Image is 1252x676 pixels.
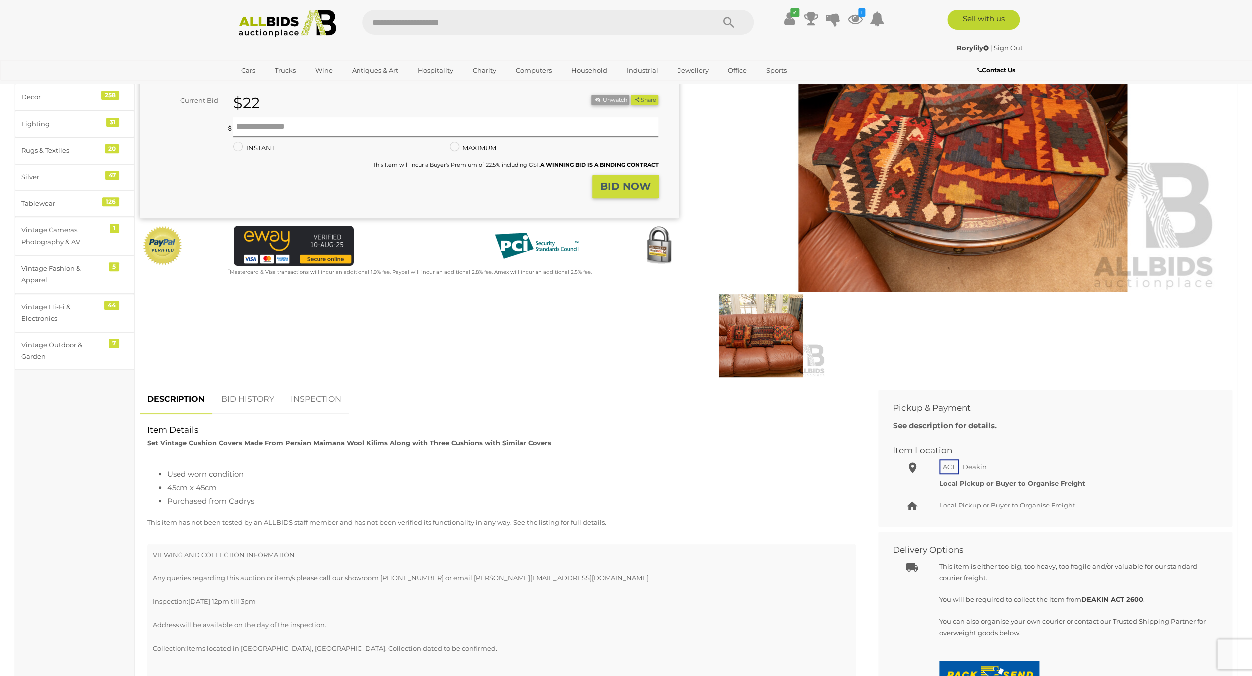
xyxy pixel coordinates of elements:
a: Wine [309,62,339,79]
div: Silver [21,171,104,183]
div: Vintage Cameras, Photography & AV [21,224,104,248]
h2: Pickup & Payment [893,403,1202,413]
p: This item is either too big, too heavy, too fragile and/or valuable for our standard courier frei... [939,561,1210,584]
p: You can also organise your own courier or contact our Trusted Shipping Partner for overweight goo... [939,616,1210,639]
a: BID HISTORY [214,385,282,414]
a: Hospitality [411,62,460,79]
a: Trucks [268,62,302,79]
a: Household [565,62,614,79]
b: DEAKIN ACT 2600 [1081,595,1143,603]
div: Any queries regarding this auction or item/s please call our showroom [PHONE_NUMBER] or email [PE... [153,549,850,631]
a: Charity [466,62,503,79]
a: Cars [235,62,262,79]
b: A WINNING BID IS A BINDING CONTRACT [540,161,658,168]
img: eWAY Payment Gateway [234,226,354,266]
div: 1 [110,224,119,233]
div: 31 [106,118,119,127]
label: MAXIMUM [450,142,496,154]
a: Antiques & Art [346,62,405,79]
span: Address will be available on the day of the inspection. [153,621,326,629]
h2: Item Location [893,446,1202,455]
button: Unwatch [591,95,629,105]
strong: BID NOW [600,180,651,192]
a: INSPECTION [283,385,349,414]
a: Sports [760,62,793,79]
li: Used worn condition [167,467,856,481]
a: Rugs & Textiles 20 [15,137,134,164]
a: Vintage Hi-Fi & Electronics 44 [15,294,134,332]
div: Decor [21,91,104,103]
a: Sell with us [947,10,1020,30]
p: You will be required to collect the item from . [939,594,1210,605]
a: 1 [848,10,863,28]
label: INSTANT [233,142,274,154]
div: 44 [104,301,119,310]
div: Vintage Outdoor & Garden [21,339,104,363]
img: PCI DSS compliant [487,226,586,266]
span: Collection: [153,644,187,652]
div: 258 [101,91,119,100]
img: Allbids.com.au [233,10,342,37]
small: This Item will incur a Buyer's Premium of 22.5% including GST. [372,161,658,168]
b: Contact Us [977,66,1015,74]
a: [GEOGRAPHIC_DATA] [235,79,319,95]
a: Vintage Outdoor & Garden 7 [15,332,134,370]
i: 1 [858,8,865,17]
div: Rugs & Textiles [21,145,104,156]
strong: Set Vintage Cushion Covers Made From Persian Maimana Wool Kilims Along with Three Cushions with S... [147,439,551,447]
div: Current Bid [140,95,226,106]
div: 20 [105,144,119,153]
span: | [990,44,992,52]
strong: Rorylily [957,44,989,52]
a: Lighting 31 [15,111,134,137]
img: Secured by Rapid SSL [639,226,679,266]
span: VIEWING AND COLLECTION INFORMATION [153,551,295,559]
a: Contact Us [977,65,1017,76]
div: Tablewear [21,198,104,209]
div: 7 [109,339,119,348]
a: ✔ [782,10,797,28]
a: Tablewear 126 [15,190,134,217]
a: Computers [509,62,558,79]
a: DESCRIPTION [140,385,212,414]
h2: Item Details [147,425,856,435]
button: BID NOW [592,175,659,198]
a: Jewellery [671,62,715,79]
strong: Local Pickup or Buyer to Organise Freight [939,479,1085,487]
p: This item has not been tested by an ALLBIDS staff member and has not been verified its functional... [147,517,856,528]
a: Vintage Fashion & Apparel 5 [15,255,134,294]
span: Inspection: [153,597,188,605]
li: 45cm x 45cm [167,481,856,494]
a: Office [721,62,753,79]
a: Industrial [620,62,665,79]
div: 5 [109,262,119,271]
button: Search [704,10,754,35]
button: Share [631,95,658,105]
small: Mastercard & Visa transactions will incur an additional 1.9% fee. Paypal will incur an additional... [228,269,592,275]
img: Set Vintage Cushion Covers Made From Persian Maimana Wool Kilims Along with Three Cushions with S... [696,294,826,378]
a: Vintage Cameras, Photography & AV 1 [15,217,134,255]
img: Official PayPal Seal [142,226,183,266]
span: Local Pickup or Buyer to Organise Freight [939,501,1075,509]
div: 47 [105,171,119,180]
a: Decor 258 [15,84,134,110]
span: Deakin [960,460,989,473]
span: ACT [939,459,959,474]
h2: Delivery Options [893,545,1202,555]
a: Silver 47 [15,164,134,190]
div: Vintage Hi-Fi & Electronics [21,301,104,325]
li: Unwatch this item [591,95,629,105]
div: Lighting [21,118,104,130]
div: Vintage Fashion & Apparel [21,263,104,286]
div: 126 [102,197,119,206]
i: ✔ [790,8,799,17]
b: See description for details. [893,421,997,430]
li: Purchased from Cadrys [167,494,856,507]
a: Sign Out [994,44,1023,52]
a: Rorylily [957,44,990,52]
strong: $22 [233,94,259,112]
